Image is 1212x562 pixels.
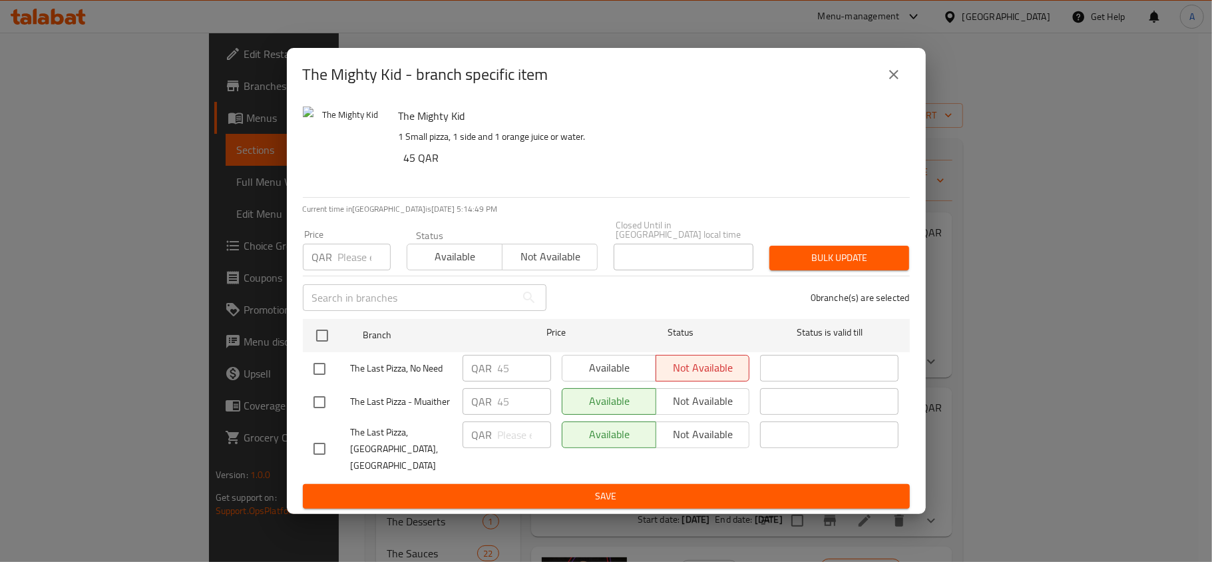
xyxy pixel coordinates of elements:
[363,327,501,344] span: Branch
[404,148,899,167] h6: 45 QAR
[498,422,551,448] input: Please enter price
[760,324,899,341] span: Status is valid till
[407,244,503,270] button: Available
[611,324,749,341] span: Status
[399,107,899,125] h6: The Mighty Kid
[472,360,493,376] p: QAR
[769,246,909,270] button: Bulk update
[303,284,516,311] input: Search in branches
[508,247,592,266] span: Not available
[512,324,600,341] span: Price
[303,107,388,192] img: The Mighty Kid
[303,203,910,215] p: Current time in [GEOGRAPHIC_DATA] is [DATE] 5:14:49 PM
[472,394,493,410] p: QAR
[502,244,598,270] button: Not available
[303,484,910,509] button: Save
[399,129,899,145] p: 1 Small pizza, 1 side and 1 orange juice or water.
[780,250,899,266] span: Bulk update
[338,244,391,270] input: Please enter price
[498,388,551,415] input: Please enter price
[351,360,452,377] span: The Last Pizza, No Need
[303,64,548,85] h2: The Mighty Kid - branch specific item
[811,291,910,304] p: 0 branche(s) are selected
[472,427,493,443] p: QAR
[413,247,497,266] span: Available
[312,249,333,265] p: QAR
[313,488,899,505] span: Save
[498,355,551,382] input: Please enter price
[351,424,452,474] span: The Last Pizza, [GEOGRAPHIC_DATA],[GEOGRAPHIC_DATA]
[878,59,910,91] button: close
[351,394,452,410] span: The Last Pizza - Muaither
